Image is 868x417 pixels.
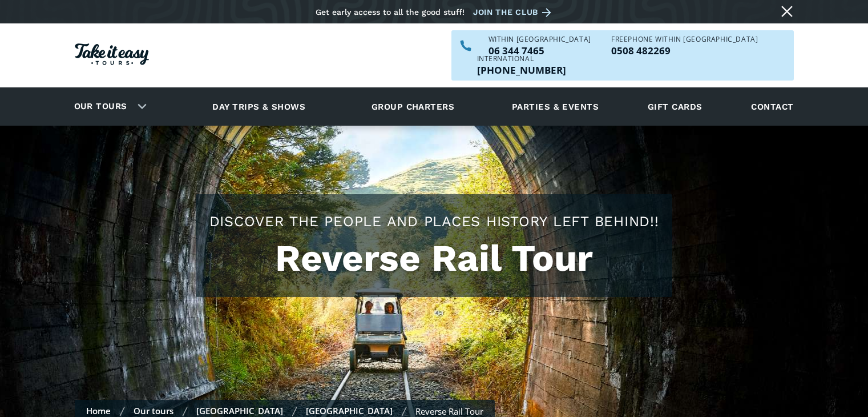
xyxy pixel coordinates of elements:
div: Reverse Rail Tour [415,406,483,417]
a: Join the club [473,5,555,19]
a: Parties & events [506,91,604,122]
a: Day trips & shows [198,91,320,122]
img: Take it easy Tours logo [75,43,149,65]
a: Our tours [134,405,173,416]
p: 06 344 7465 [488,46,591,55]
a: Contact [745,91,799,122]
a: Homepage [75,38,149,74]
a: [GEOGRAPHIC_DATA] [306,405,393,416]
a: Close message [778,2,796,21]
a: [GEOGRAPHIC_DATA] [196,405,283,416]
p: [PHONE_NUMBER] [477,65,566,75]
a: Our tours [66,93,136,120]
a: Call us within NZ on 063447465 [488,46,591,55]
div: Freephone WITHIN [GEOGRAPHIC_DATA] [611,36,758,43]
a: Call us freephone within NZ on 0508482269 [611,46,758,55]
a: Gift cards [642,91,708,122]
div: Our tours [60,91,156,122]
div: International [477,55,566,62]
div: WITHIN [GEOGRAPHIC_DATA] [488,36,591,43]
p: 0508 482269 [611,46,758,55]
a: Home [86,405,111,416]
a: Group charters [357,91,469,122]
h1: Reverse Rail Tour [207,237,661,280]
h2: Discover the people and places history left behind!! [207,211,661,231]
div: Get early access to all the good stuff! [316,7,465,17]
a: Call us outside of NZ on +6463447465 [477,65,566,75]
